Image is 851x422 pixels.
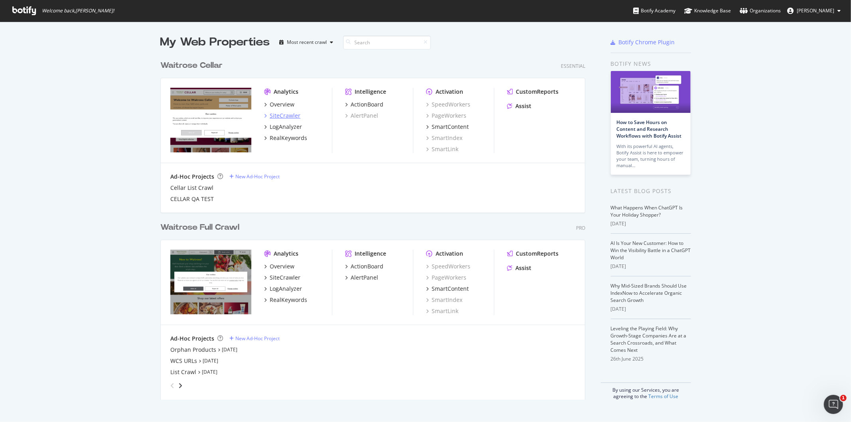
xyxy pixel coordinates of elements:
[611,38,675,46] a: Botify Chrome Plugin
[355,250,386,258] div: Intelligence
[432,285,469,293] div: SmartContent
[170,195,214,203] a: CELLAR QA TEST
[507,250,559,258] a: CustomReports
[160,50,592,400] div: grid
[170,88,251,152] img: waitrosecellar.com
[222,346,237,353] a: [DATE]
[611,306,691,313] div: [DATE]
[235,335,280,342] div: New Ad-Hoc Project
[432,123,469,131] div: SmartContent
[507,88,559,96] a: CustomReports
[601,383,691,400] div: By using our Services, you are agreeing to the
[840,395,847,401] span: 1
[426,101,470,108] div: SpeedWorkers
[264,112,300,120] a: SiteCrawler
[170,184,213,192] div: Cellar List Crawl
[170,250,251,314] img: www.waitrose.com
[264,101,294,108] a: Overview
[287,40,327,45] div: Most recent crawl
[426,134,462,142] a: SmartIndex
[426,307,458,315] a: SmartLink
[426,145,458,153] a: SmartLink
[797,7,834,14] span: Magda Rapala
[270,112,300,120] div: SiteCrawler
[160,34,270,50] div: My Web Properties
[426,262,470,270] a: SpeedWorkers
[160,222,243,233] a: Waitrose Full Crawl
[436,250,463,258] div: Activation
[351,274,378,282] div: AlertPanel
[264,285,302,293] a: LogAnalyzer
[264,262,294,270] a: Overview
[345,274,378,282] a: AlertPanel
[270,296,307,304] div: RealKeywords
[203,357,218,364] a: [DATE]
[345,112,378,120] div: AlertPanel
[611,282,687,304] a: Why Mid-Sized Brands Should Use IndexNow to Accelerate Organic Search Growth
[160,222,239,233] div: Waitrose Full Crawl
[516,250,559,258] div: CustomReports
[170,173,214,181] div: Ad-Hoc Projects
[426,274,466,282] a: PageWorkers
[611,220,691,227] div: [DATE]
[355,88,386,96] div: Intelligence
[515,264,531,272] div: Assist
[426,296,462,304] a: SmartIndex
[561,63,585,69] div: Essential
[611,59,691,68] div: Botify news
[516,88,559,96] div: CustomReports
[611,204,683,218] a: What Happens When ChatGPT Is Your Holiday Shopper?
[264,134,307,142] a: RealKeywords
[426,112,466,120] a: PageWorkers
[507,102,531,110] a: Assist
[619,38,675,46] div: Botify Chrome Plugin
[611,71,691,113] img: How to Save Hours on Content and Research Workflows with Botify Assist
[264,296,307,304] a: RealKeywords
[270,274,300,282] div: SiteCrawler
[426,123,469,131] a: SmartContent
[684,7,731,15] div: Knowledge Base
[781,4,847,17] button: [PERSON_NAME]
[42,8,114,14] span: Welcome back, [PERSON_NAME] !
[576,225,585,231] div: Pro
[515,102,531,110] div: Assist
[170,335,214,343] div: Ad-Hoc Projects
[274,250,298,258] div: Analytics
[160,60,226,71] a: Waitrose Cellar
[167,379,178,392] div: angle-left
[170,368,196,376] a: List Crawl
[345,262,383,270] a: ActionBoard
[611,187,691,195] div: Latest Blog Posts
[270,101,294,108] div: Overview
[633,7,675,15] div: Botify Academy
[270,285,302,293] div: LogAnalyzer
[611,325,687,353] a: Leveling the Playing Field: Why Growth-Stage Companies Are at a Search Crossroads, and What Comes...
[617,143,685,169] div: With its powerful AI agents, Botify Assist is here to empower your team, turning hours of manual…
[351,101,383,108] div: ActionBoard
[160,60,223,71] div: Waitrose Cellar
[264,123,302,131] a: LogAnalyzer
[229,173,280,180] a: New Ad-Hoc Project
[343,35,431,49] input: Search
[611,263,691,270] div: [DATE]
[617,119,682,139] a: How to Save Hours on Content and Research Workflows with Botify Assist
[178,382,183,390] div: angle-right
[170,357,197,365] a: WCS URLs
[235,173,280,180] div: New Ad-Hoc Project
[611,240,691,261] a: AI Is Your New Customer: How to Win the Visibility Battle in a ChatGPT World
[170,346,216,354] a: Orphan Products
[436,88,463,96] div: Activation
[264,274,300,282] a: SiteCrawler
[202,369,217,375] a: [DATE]
[274,88,298,96] div: Analytics
[351,262,383,270] div: ActionBoard
[611,355,691,363] div: 26th June 2025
